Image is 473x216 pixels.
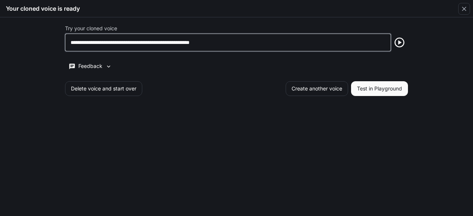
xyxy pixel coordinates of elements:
[65,26,117,31] p: Try your cloned voice
[351,81,408,96] button: Test in Playground
[286,81,348,96] button: Create another voice
[65,81,142,96] button: Delete voice and start over
[65,60,115,72] button: Feedback
[6,4,80,13] h5: Your cloned voice is ready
